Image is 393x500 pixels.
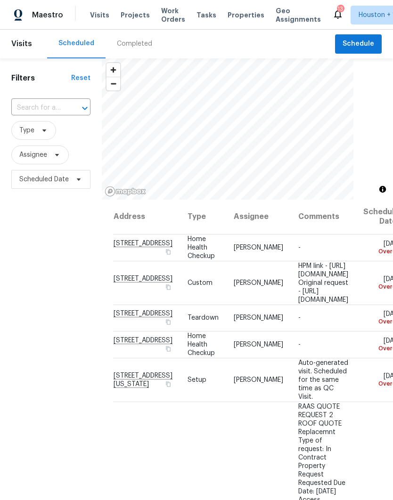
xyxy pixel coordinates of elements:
[11,33,32,55] span: Visits
[164,345,172,353] button: Copy Address
[180,200,226,234] th: Type
[105,186,146,197] a: Mapbox homepage
[19,175,69,184] span: Scheduled Date
[78,102,91,115] button: Open
[335,34,382,54] button: Schedule
[121,11,150,19] span: Projects
[164,318,172,326] button: Copy Address
[19,126,34,135] span: Type
[298,315,301,321] span: -
[113,200,180,234] th: Address
[188,280,213,286] span: Custom
[106,77,120,90] button: Zoom out
[164,248,172,256] button: Copy Address
[164,283,172,291] button: Copy Address
[234,244,283,251] span: [PERSON_NAME]
[58,39,94,48] div: Scheduled
[298,263,348,303] span: HPM link - [URL][DOMAIN_NAME] Original request - [URL][DOMAIN_NAME]
[234,377,283,383] span: [PERSON_NAME]
[276,7,321,24] span: Geo Assignments
[298,341,301,348] span: -
[196,12,216,18] span: Tasks
[19,150,47,160] span: Assignee
[298,360,348,400] span: Auto-generated visit. Scheduled for the same time as QC Visit.
[188,377,206,383] span: Setup
[90,11,109,19] span: Visits
[11,73,71,83] h1: Filters
[234,280,283,286] span: [PERSON_NAME]
[343,38,374,50] span: Schedule
[106,63,120,77] button: Zoom in
[161,7,185,24] span: Work Orders
[11,101,64,115] input: Search for an address...
[234,341,283,348] span: [PERSON_NAME]
[234,315,283,321] span: [PERSON_NAME]
[377,184,388,195] button: Toggle attribution
[32,10,63,20] span: Maestro
[298,244,301,251] span: -
[102,58,353,200] canvas: Map
[188,236,215,259] span: Home Health Checkup
[188,333,215,356] span: Home Health Checkup
[337,6,344,13] div: 13
[188,315,219,321] span: Teardown
[71,74,90,82] div: Reset
[380,184,385,194] span: Toggle attribution
[164,380,172,388] button: Copy Address
[117,40,152,48] div: Completed
[228,11,264,19] span: Properties
[291,200,356,234] th: Comments
[226,200,291,234] th: Assignee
